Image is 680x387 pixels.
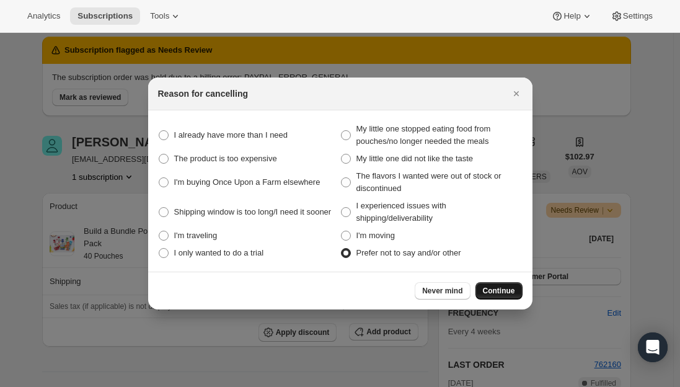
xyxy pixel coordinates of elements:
[422,286,462,296] span: Never mind
[356,124,491,146] span: My little one stopped eating food from pouches/no longer needed the meals
[563,11,580,21] span: Help
[356,231,395,240] span: I'm moving
[158,87,248,100] h2: Reason for cancelling
[415,282,470,300] button: Never mind
[70,7,140,25] button: Subscriptions
[544,7,600,25] button: Help
[603,7,660,25] button: Settings
[174,207,332,216] span: Shipping window is too long/I need it sooner
[623,11,653,21] span: Settings
[150,11,169,21] span: Tools
[174,177,320,187] span: I'm buying Once Upon a Farm elsewhere
[174,248,264,257] span: I only wanted to do a trial
[20,7,68,25] button: Analytics
[356,248,461,257] span: Prefer not to say and/or other
[143,7,189,25] button: Tools
[174,130,288,140] span: I already have more than I need
[174,231,218,240] span: I'm traveling
[475,282,523,300] button: Continue
[638,332,668,362] div: Open Intercom Messenger
[356,201,446,223] span: I experienced issues with shipping/deliverability
[174,154,277,163] span: The product is too expensive
[77,11,133,21] span: Subscriptions
[27,11,60,21] span: Analytics
[356,154,474,163] span: My little one did not like the taste
[356,171,501,193] span: The flavors I wanted were out of stock or discontinued
[483,286,515,296] span: Continue
[508,85,525,102] button: Close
